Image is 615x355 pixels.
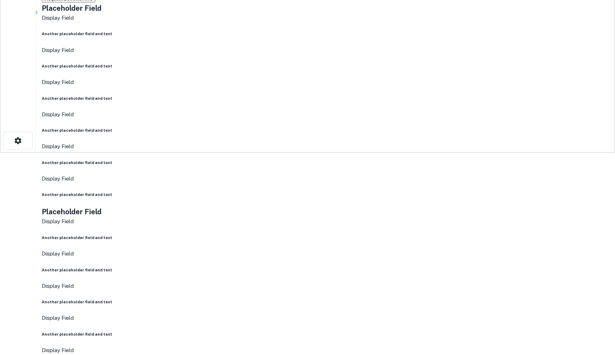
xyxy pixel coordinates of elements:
h6: Another placeholder field and text [42,31,609,37]
p: Display Field [42,14,609,22]
h6: Another placeholder field and text [42,331,609,337]
p: Display Field [42,78,609,87]
p: Display Field [42,282,609,290]
h5: Placeholder Field [42,206,609,217]
h6: Another placeholder field and text [42,192,609,197]
p: Display Field [42,217,609,226]
h6: Another placeholder field and text [42,267,609,273]
h5: Placeholder Field [42,3,609,14]
h6: Another placeholder field and text [42,63,609,69]
p: Display Field [42,142,609,151]
h6: Another placeholder field and text [42,160,609,165]
h6: Another placeholder field and text [42,127,609,133]
h6: Another placeholder field and text [42,235,609,240]
p: Display Field [42,46,609,55]
p: Display Field [42,249,609,258]
p: Display Field [42,110,609,119]
iframe: Chat Widget [579,298,615,332]
p: Display Field [42,314,609,322]
p: Display Field [42,346,609,355]
h6: Another placeholder field and text [42,95,609,101]
p: Display Field [42,174,609,183]
h6: Another placeholder field and text [42,299,609,305]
